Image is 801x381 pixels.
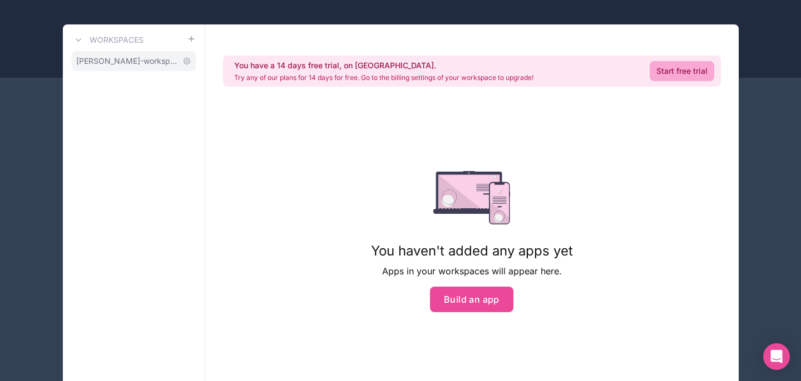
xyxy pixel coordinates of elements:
p: Try any of our plans for 14 days for free. Go to the billing settings of your workspace to upgrade! [234,73,533,82]
div: Open Intercom Messenger [763,343,790,370]
a: Start free trial [650,61,714,81]
img: empty state [433,171,511,224]
p: Apps in your workspaces will appear here. [371,264,573,278]
span: [PERSON_NAME]-workspace [76,56,178,67]
a: [PERSON_NAME]-workspace [72,51,196,71]
h1: You haven't added any apps yet [371,242,573,260]
button: Build an app [430,287,513,312]
a: Workspaces [72,33,144,47]
h3: Workspaces [90,34,144,46]
h2: You have a 14 days free trial, on [GEOGRAPHIC_DATA]. [234,60,533,71]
